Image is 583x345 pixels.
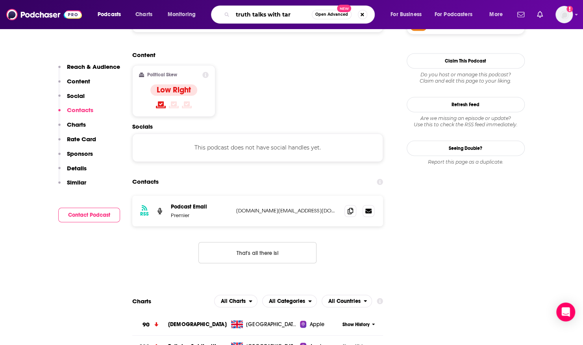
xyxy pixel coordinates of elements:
h2: Countries [322,295,372,307]
span: Monitoring [168,9,196,20]
button: Show History [340,321,378,328]
p: Sponsors [67,150,93,157]
p: Similar [67,179,86,186]
button: Refresh Feed [407,97,525,112]
span: For Business [391,9,422,20]
span: Open Advanced [315,13,348,17]
button: Similar [58,179,86,193]
button: Charts [58,121,86,135]
svg: Add a profile image [566,6,573,12]
p: Details [67,164,87,172]
button: Details [58,164,87,179]
button: Contacts [58,106,93,121]
button: open menu [162,8,206,21]
span: All Countries [328,298,361,304]
button: open menu [484,8,513,21]
span: All Charts [221,298,246,304]
h2: Categories [262,295,317,307]
a: [DEMOGRAPHIC_DATA] [168,321,227,327]
p: Contacts [67,106,93,114]
a: Apple [300,320,340,328]
button: Reach & Audience [58,63,120,77]
button: Claim This Podcast [407,53,525,68]
button: Social [58,92,85,107]
button: Open AdvancedNew [312,10,352,19]
button: open menu [322,295,372,307]
span: Apple [309,320,324,328]
span: Logged in as ShellB [555,6,573,23]
span: New [337,5,351,12]
a: Seeing Double? [407,140,525,156]
button: Show profile menu [555,6,573,23]
button: Rate Card [58,135,96,150]
h2: Political Skew [147,72,177,77]
p: [DOMAIN_NAME][EMAIL_ADDRESS][DOMAIN_NAME] [236,207,339,214]
p: Premier [171,212,230,218]
span: Show History [342,321,370,328]
button: open menu [262,295,317,307]
span: Charts [135,9,152,20]
h2: Platforms [214,295,257,307]
img: User Profile [555,6,573,23]
h3: 90 [143,320,150,329]
input: Search podcasts, credits, & more... [233,8,312,21]
span: United Kingdom [246,320,297,328]
h2: Contacts [132,174,159,189]
h2: Charts [132,297,151,304]
h2: Socials [132,123,383,130]
button: Contact Podcast [58,208,120,222]
p: Reach & Audience [67,63,120,70]
h3: RSS [140,211,149,217]
button: open menu [385,8,431,21]
p: Social [67,92,85,100]
span: All Categories [269,298,305,304]
p: Podcast Email [171,203,230,210]
div: Are we missing an episode or update? Use this to check the RSS feed immediately. [407,115,525,128]
p: Charts [67,121,86,128]
h2: Content [132,51,377,59]
button: open menu [92,8,131,21]
img: Podchaser - Follow, Share and Rate Podcasts [6,7,82,22]
div: Claim and edit this page to your liking. [407,72,525,84]
button: Nothing here. [198,242,316,263]
div: This podcast does not have social handles yet. [132,133,383,162]
a: 90 [132,314,168,335]
a: Show notifications dropdown [534,8,546,21]
button: open menu [429,8,484,21]
div: Open Intercom Messenger [556,303,575,321]
a: Show notifications dropdown [514,8,527,21]
span: Do you host or manage this podcast? [407,72,525,78]
a: [GEOGRAPHIC_DATA] [228,320,300,328]
button: Content [58,77,90,92]
div: Report this page as a duplicate. [407,159,525,165]
button: open menu [214,295,257,307]
span: Podcasts [98,9,121,20]
p: Content [67,77,90,85]
a: Charts [130,8,157,21]
button: Sponsors [58,150,93,164]
p: Rate Card [67,135,96,143]
span: For Podcasters [435,9,472,20]
span: More [489,9,503,20]
div: Search podcasts, credits, & more... [218,6,382,24]
h4: Low Right [157,85,191,95]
